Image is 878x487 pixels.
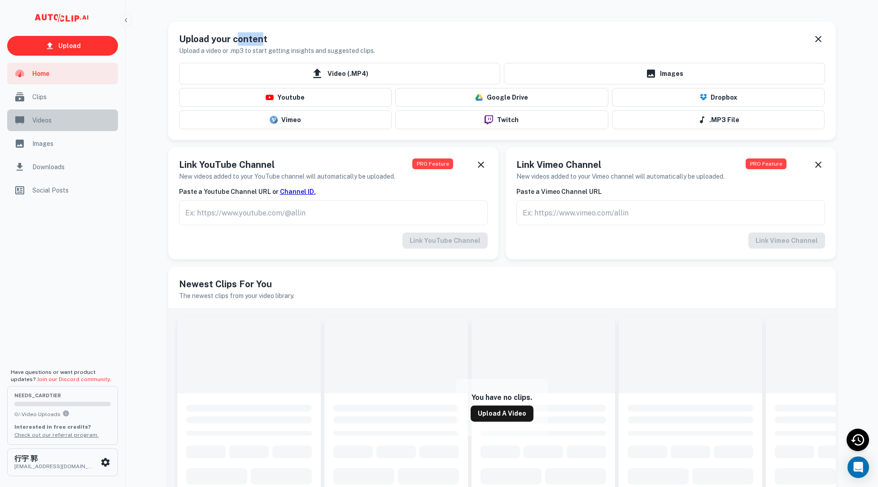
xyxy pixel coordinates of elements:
[395,110,608,129] button: Twitch
[270,116,278,124] img: vimeo-logo.svg
[179,63,500,84] span: Video (.MP4)
[516,233,825,249] div: This feature is available to PRO users only.
[179,277,825,291] h5: Newest Clips For You
[812,32,825,46] button: Dismiss
[280,188,316,195] a: Channel ID.
[14,423,111,431] p: Interested in free credits?
[32,185,113,195] span: Social Posts
[847,456,869,478] div: Open Intercom Messenger
[471,406,533,422] a: Upload a Video
[179,200,488,225] input: Ex: https://www.youtube.com/@allin
[412,158,453,169] span: This feature is available to PRO users only. Upgrade your plan now!
[11,369,111,382] span: Have questions or want product updates?
[179,46,375,56] h6: Upload a video or .mp3 to start getting insights and suggested clips.
[14,455,95,462] h6: 行宇 郭
[481,115,497,124] img: twitch-logo.png
[612,110,825,129] button: .MP3 File
[7,156,118,178] a: Downloads
[266,95,274,100] img: youtube-logo.png
[7,133,118,154] a: Images
[179,200,488,225] div: This feature is available to PRO users only.
[179,110,392,129] button: Vimeo
[7,110,118,131] a: Videos
[7,386,118,444] button: needs_cardTier0/-Video UploadsYou can upload 0 videos per month on the needs_card tier. Upgrade t...
[32,139,113,149] span: Images
[395,88,608,107] button: Google Drive
[700,94,707,101] img: Dropbox Logo
[37,376,111,382] a: Join our Discord community.
[504,63,825,84] a: Images
[14,410,111,418] p: 0 / - Video Uploads
[7,448,118,476] button: 行宇 郭[EMAIL_ADDRESS][DOMAIN_NAME]
[7,36,118,56] a: Upload
[847,429,869,451] div: Recent Activity
[32,92,113,102] span: Clips
[475,93,483,101] img: drive-logo.png
[516,171,725,181] h6: New videos added to your Vimeo channel will automatically be uploaded.
[7,63,118,84] a: Home
[32,115,113,125] span: Videos
[179,171,395,181] h6: New videos added to your YouTube channel will automatically be uploaded.
[516,158,725,171] h5: Link Vimeo Channel
[812,158,825,171] button: Dismiss
[179,32,375,46] h5: Upload your content
[7,86,118,108] a: Clips
[179,158,395,171] h5: Link YouTube Channel
[516,200,825,225] input: Ex: https://www.vimeo.com/allin
[62,410,70,417] svg: You can upload 0 videos per month on the needs_card tier. Upgrade to upload more.
[472,393,532,402] h6: You have no clips.
[179,88,392,107] button: Youtube
[58,41,81,51] p: Upload
[32,69,113,79] span: Home
[746,158,786,169] span: This feature is available to PRO users only. Upgrade your plan now!
[7,180,118,201] a: Social Posts
[179,233,488,249] div: This feature is available to PRO users only.
[612,88,825,107] button: Dropbox
[14,393,111,398] span: needs_card Tier
[179,291,825,301] h6: The newest clips from your video library.
[32,162,113,172] span: Downloads
[14,432,99,438] a: Check out our referral program.
[14,462,95,470] p: [EMAIL_ADDRESS][DOMAIN_NAME]
[474,158,488,171] button: Dismiss
[516,187,825,197] h6: Paste a Vimeo Channel URL
[516,200,825,225] div: This feature is available to PRO users only.
[179,187,488,197] h6: Paste a Youtube Channel URL or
